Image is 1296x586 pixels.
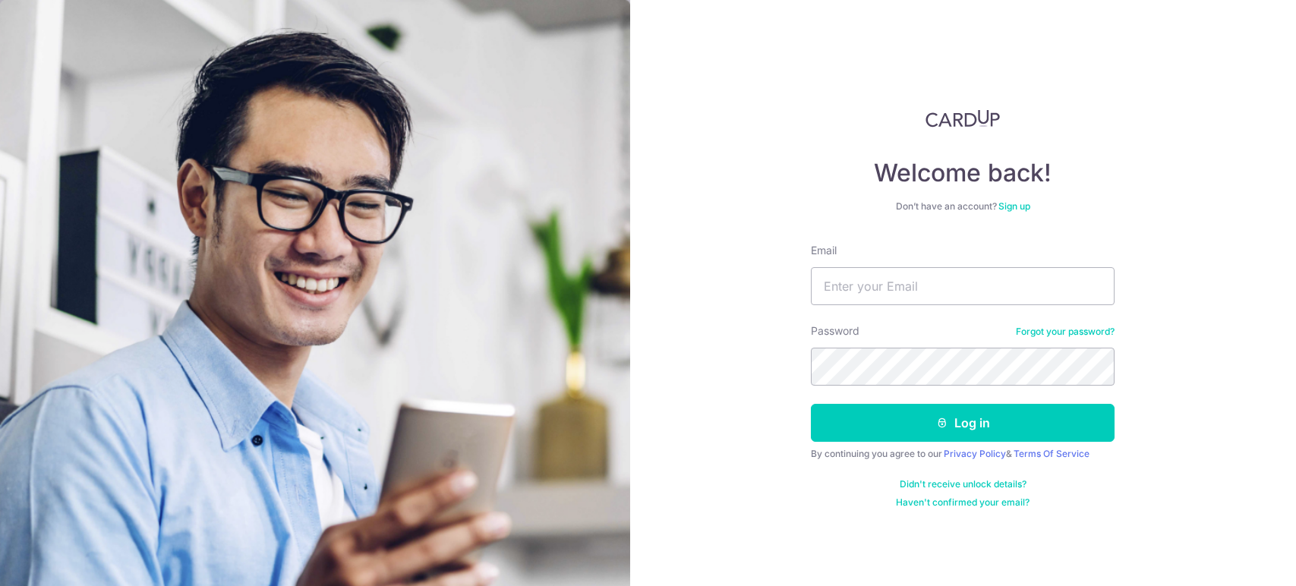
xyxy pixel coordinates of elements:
a: Forgot your password? [1016,326,1115,338]
div: By continuing you agree to our & [811,448,1115,460]
a: Terms Of Service [1014,448,1089,459]
button: Log in [811,404,1115,442]
div: Don’t have an account? [811,200,1115,213]
h4: Welcome back! [811,158,1115,188]
img: CardUp Logo [925,109,1000,128]
label: Password [811,323,859,339]
input: Enter your Email [811,267,1115,305]
a: Didn't receive unlock details? [900,478,1026,490]
a: Haven't confirmed your email? [896,496,1030,509]
a: Privacy Policy [944,448,1006,459]
a: Sign up [998,200,1030,212]
label: Email [811,243,837,258]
